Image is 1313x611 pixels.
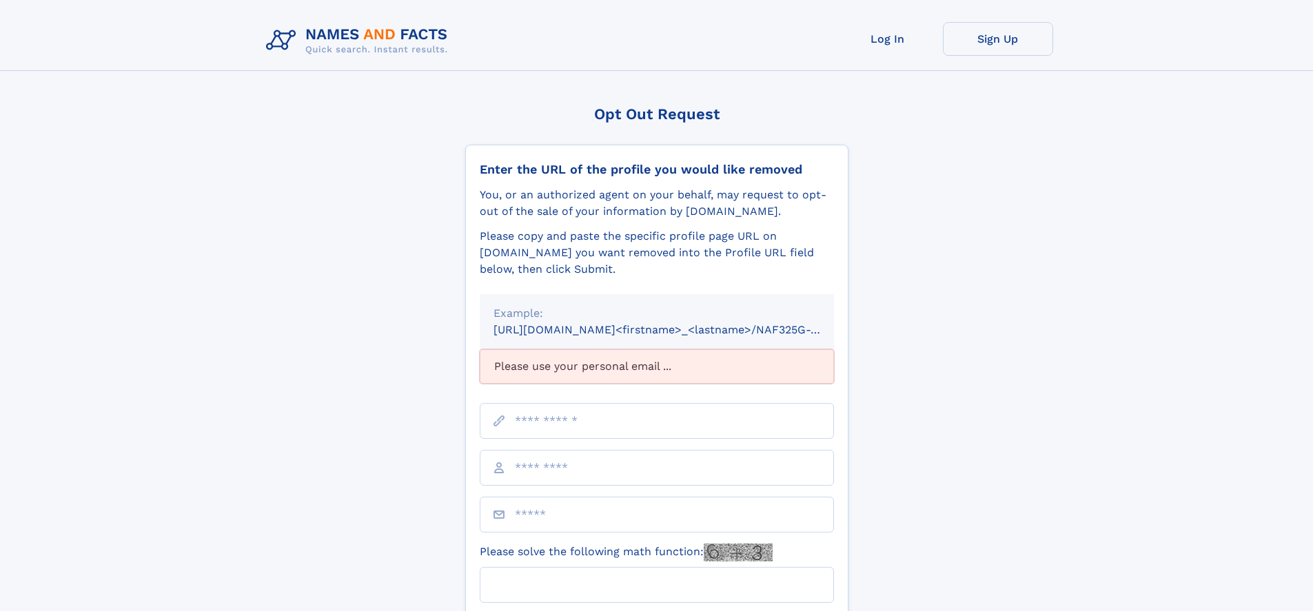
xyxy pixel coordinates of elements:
div: Please use your personal email ... [480,349,834,384]
div: Please copy and paste the specific profile page URL on [DOMAIN_NAME] you want removed into the Pr... [480,228,834,278]
small: [URL][DOMAIN_NAME]<firstname>_<lastname>/NAF325G-xxxxxxxx [493,323,860,336]
a: Log In [833,22,943,56]
div: Enter the URL of the profile you would like removed [480,162,834,177]
label: Please solve the following math function: [480,543,773,561]
a: Sign Up [943,22,1053,56]
div: Example: [493,305,820,322]
div: You, or an authorized agent on your behalf, may request to opt-out of the sale of your informatio... [480,187,834,220]
img: Logo Names and Facts [261,22,459,59]
div: Opt Out Request [465,105,848,123]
